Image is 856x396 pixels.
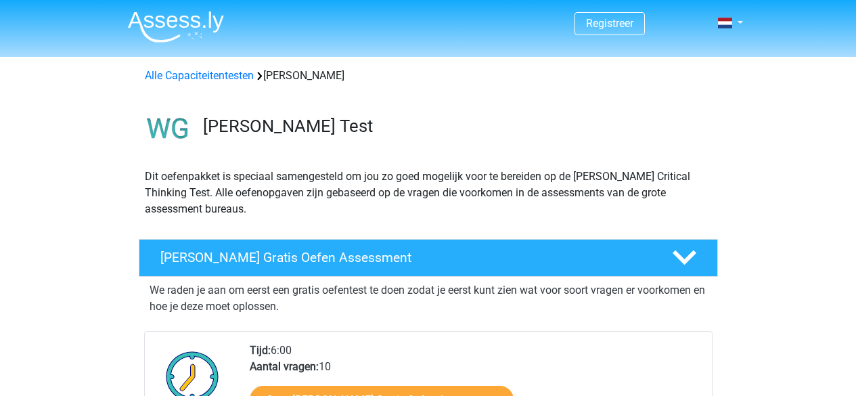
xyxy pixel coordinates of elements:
[145,169,712,217] p: Dit oefenpakket is speciaal samengesteld om jou zo goed mogelijk voor te bereiden op de [PERSON_N...
[133,239,723,277] a: [PERSON_NAME] Gratis Oefen Assessment
[160,250,650,265] h4: [PERSON_NAME] Gratis Oefen Assessment
[139,100,197,158] img: watson glaser
[586,17,633,30] a: Registreer
[145,69,254,82] a: Alle Capaciteitentesten
[139,68,717,84] div: [PERSON_NAME]
[250,344,271,357] b: Tijd:
[128,11,224,43] img: Assessly
[150,282,707,315] p: We raden je aan om eerst een gratis oefentest te doen zodat je eerst kunt zien wat voor soort vra...
[250,360,319,373] b: Aantal vragen:
[203,116,707,137] h3: [PERSON_NAME] Test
